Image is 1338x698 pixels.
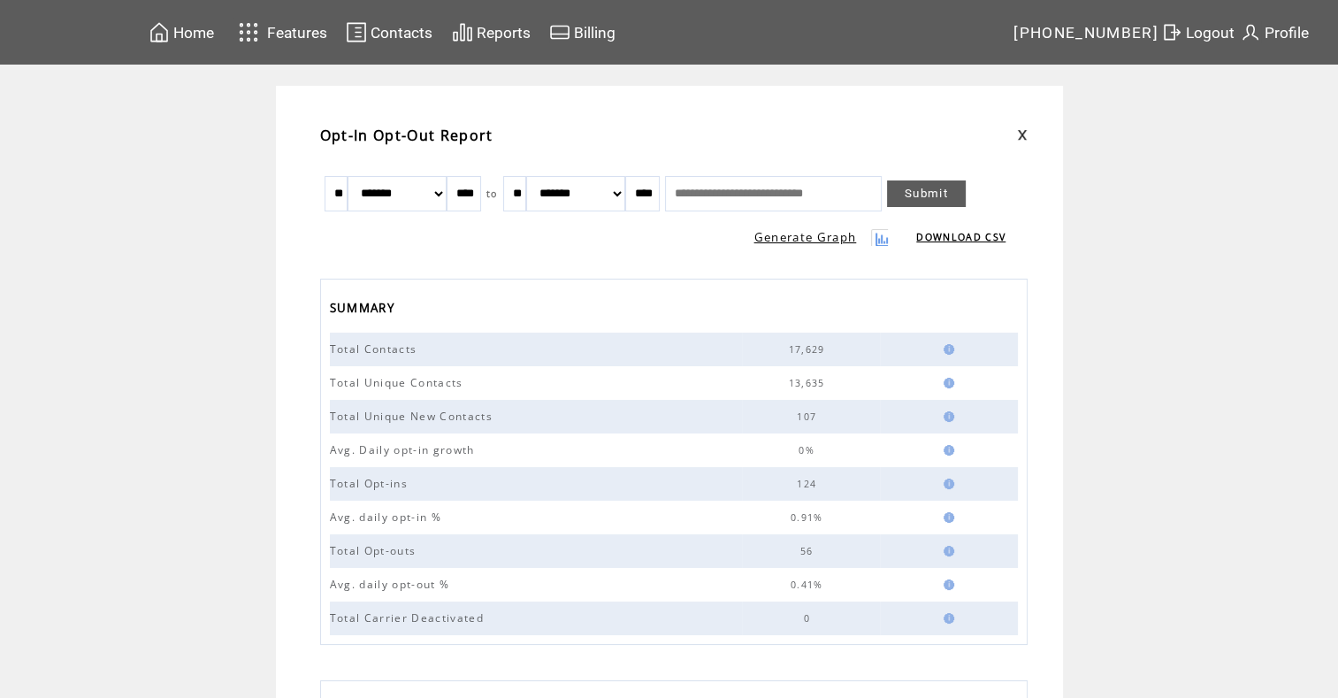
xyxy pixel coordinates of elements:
[231,15,331,50] a: Features
[330,341,422,357] span: Total Contacts
[146,19,217,46] a: Home
[173,24,214,42] span: Home
[1186,24,1235,42] span: Logout
[1240,21,1261,43] img: profile.svg
[938,512,954,523] img: help.gif
[938,579,954,590] img: help.gif
[330,409,497,424] span: Total Unique New Contacts
[452,21,473,43] img: chart.svg
[797,478,821,490] span: 124
[267,24,327,42] span: Features
[330,510,446,525] span: Avg. daily opt-in %
[343,19,435,46] a: Contacts
[887,180,966,207] a: Submit
[330,375,468,390] span: Total Unique Contacts
[330,543,421,558] span: Total Opt-outs
[938,344,954,355] img: help.gif
[789,377,830,389] span: 13,635
[149,21,170,43] img: home.svg
[799,444,819,456] span: 0%
[754,229,857,245] a: Generate Graph
[330,442,479,457] span: Avg. Daily opt-in growth
[938,411,954,422] img: help.gif
[1013,24,1158,42] span: [PHONE_NUMBER]
[791,579,828,591] span: 0.41%
[803,612,814,625] span: 0
[1237,19,1311,46] a: Profile
[371,24,432,42] span: Contacts
[233,18,264,47] img: features.svg
[938,546,954,556] img: help.gif
[916,231,1005,243] a: DOWNLOAD CSV
[449,19,533,46] a: Reports
[1161,21,1182,43] img: exit.svg
[330,610,488,625] span: Total Carrier Deactivated
[320,126,493,145] span: Opt-In Opt-Out Report
[1265,24,1309,42] span: Profile
[330,476,412,491] span: Total Opt-ins
[791,511,828,524] span: 0.91%
[330,577,455,592] span: Avg. daily opt-out %
[797,410,821,423] span: 107
[477,24,531,42] span: Reports
[938,445,954,456] img: help.gif
[789,343,830,356] span: 17,629
[549,21,570,43] img: creidtcard.svg
[346,21,367,43] img: contacts.svg
[486,188,498,200] span: to
[547,19,618,46] a: Billing
[574,24,615,42] span: Billing
[938,613,954,624] img: help.gif
[938,479,954,489] img: help.gif
[800,545,818,557] span: 56
[330,295,399,325] span: SUMMARY
[1158,19,1237,46] a: Logout
[938,378,954,388] img: help.gif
